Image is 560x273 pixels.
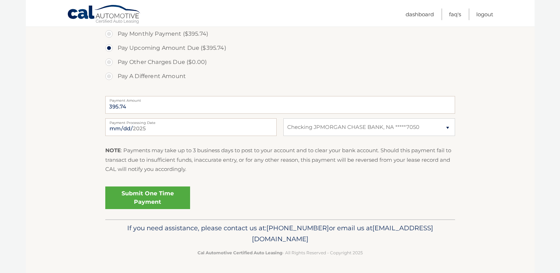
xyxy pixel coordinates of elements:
a: Logout [476,8,493,20]
label: Pay Upcoming Amount Due ($395.74) [105,41,455,55]
p: - All Rights Reserved - Copyright 2025 [110,249,450,256]
p: If you need assistance, please contact us at: or email us at [110,222,450,245]
a: Cal Automotive [67,5,141,25]
p: : Payments may take up to 3 business days to post to your account and to clear your bank account.... [105,146,455,174]
strong: Cal Automotive Certified Auto Leasing [198,250,282,255]
strong: NOTE [105,147,121,154]
label: Pay A Different Amount [105,69,455,83]
label: Pay Other Charges Due ($0.00) [105,55,455,69]
label: Payment Amount [105,96,455,102]
input: Payment Amount [105,96,455,114]
span: [PHONE_NUMBER] [266,224,329,232]
a: Dashboard [406,8,434,20]
a: FAQ's [449,8,461,20]
input: Payment Date [105,118,277,136]
label: Pay Monthly Payment ($395.74) [105,27,455,41]
a: Submit One Time Payment [105,186,190,209]
label: Payment Processing Date [105,118,277,124]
